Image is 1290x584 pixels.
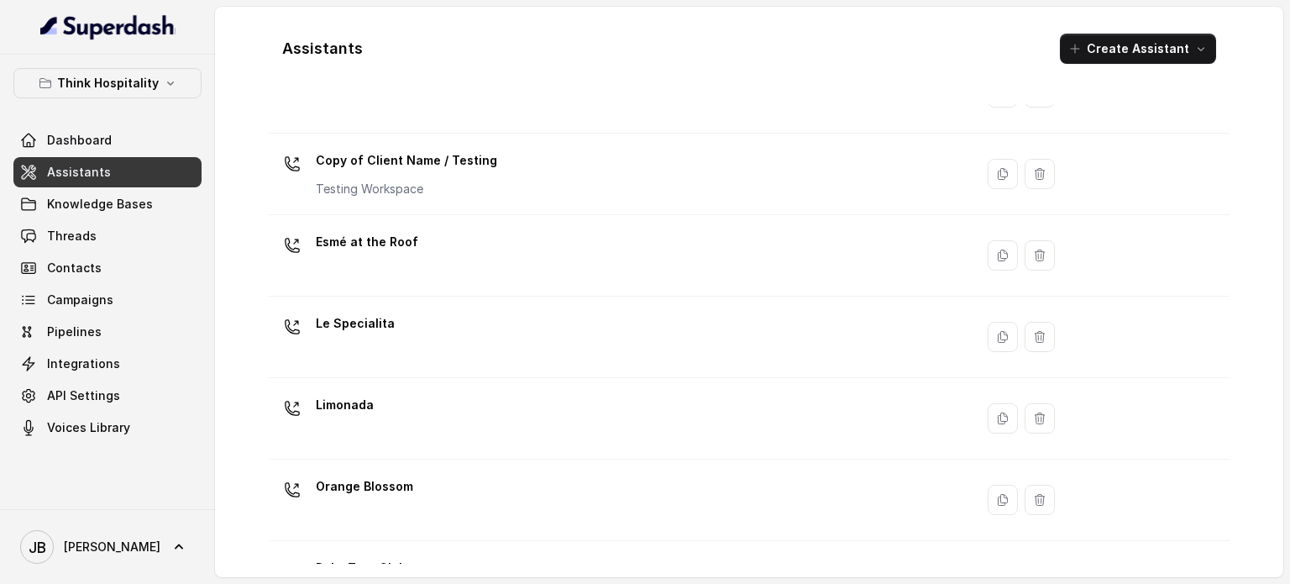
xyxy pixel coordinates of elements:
[13,381,202,411] a: API Settings
[47,164,111,181] span: Assistants
[47,387,120,404] span: API Settings
[316,473,413,500] p: Orange Blossom
[13,221,202,251] a: Threads
[282,35,363,62] h1: Assistants
[316,147,497,174] p: Copy of Client Name / Testing
[13,523,202,571] a: [PERSON_NAME]
[40,13,176,40] img: light.svg
[47,324,102,340] span: Pipelines
[13,125,202,155] a: Dashboard
[13,157,202,187] a: Assistants
[47,228,97,245] span: Threads
[316,555,410,581] p: Palm Tree Club
[47,419,130,436] span: Voices Library
[13,189,202,219] a: Knowledge Bases
[13,68,202,98] button: Think Hospitality
[47,260,102,276] span: Contacts
[13,317,202,347] a: Pipelines
[47,196,153,213] span: Knowledge Bases
[316,181,497,197] p: Testing Workspace
[13,253,202,283] a: Contacts
[316,229,418,255] p: Esmé at the Roof
[316,392,374,418] p: Limonada
[29,539,46,556] text: JB
[47,355,120,372] span: Integrations
[13,413,202,443] a: Voices Library
[316,310,395,337] p: Le Specialita
[13,285,202,315] a: Campaigns
[64,539,160,555] span: [PERSON_NAME]
[1060,34,1216,64] button: Create Assistant
[47,132,112,149] span: Dashboard
[47,292,113,308] span: Campaigns
[57,73,159,93] p: Think Hospitality
[13,349,202,379] a: Integrations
